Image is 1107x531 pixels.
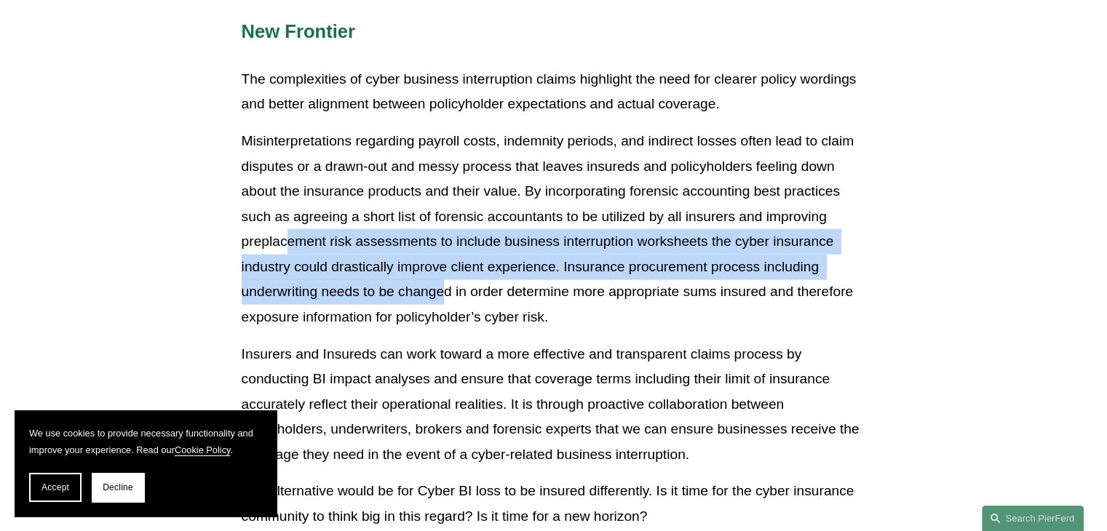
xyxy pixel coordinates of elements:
button: Accept [29,473,82,502]
section: Cookie banner [15,410,277,516]
p: Misinterpretations regarding payroll costs, indemnity periods, and indirect losses often lead to ... [242,129,866,330]
p: Insurers and Insureds can work toward a more effective and transparent claims process by conducti... [242,342,866,468]
p: The alternative would be for Cyber BI loss to be insured differently. Is it time for the cyber in... [242,479,866,529]
a: Cookie Policy [175,444,231,455]
a: Search this site [982,506,1084,531]
span: Decline [103,482,133,492]
span: New Frontier [242,21,355,41]
p: The complexities of cyber business interruption claims highlight the need for clearer policy word... [242,67,866,117]
span: Accept [41,482,69,492]
p: We use cookies to provide necessary functionality and improve your experience. Read our . [29,425,262,458]
button: Decline [92,473,144,502]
